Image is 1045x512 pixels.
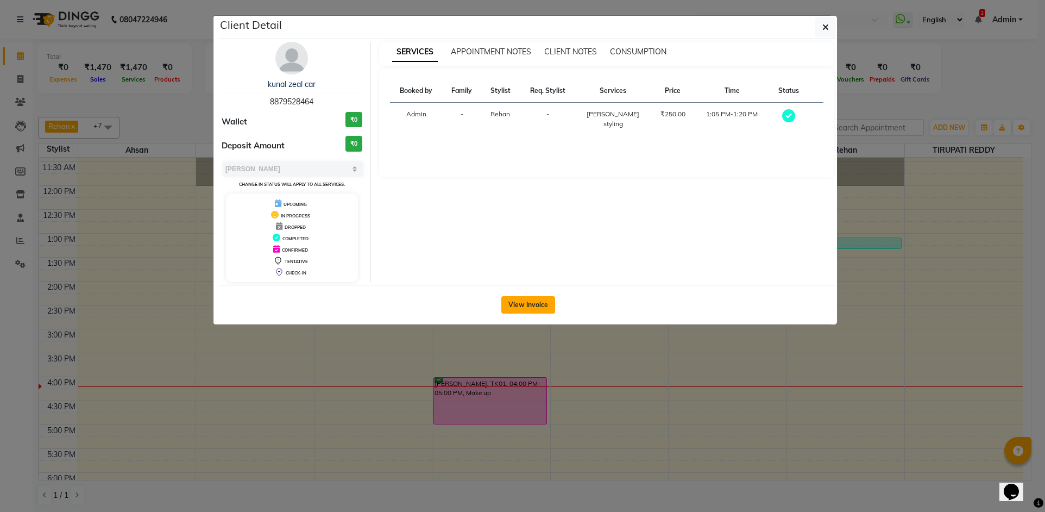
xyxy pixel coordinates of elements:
th: Price [651,79,695,103]
button: View Invoice [501,296,555,314]
th: Stylist [481,79,519,103]
th: Booked by [390,79,443,103]
td: - [443,103,482,136]
span: IN PROGRESS [281,213,310,218]
span: 8879528464 [270,97,313,107]
span: Rehan [490,110,510,118]
span: Deposit Amount [222,140,285,152]
span: TENTATIVE [285,259,308,264]
h3: ₹0 [345,112,362,128]
span: CLIENT NOTES [544,47,597,57]
span: SERVICES [392,42,438,62]
span: Wallet [222,116,247,128]
th: Status [770,79,809,103]
div: [PERSON_NAME] styling [582,109,645,129]
td: - [520,103,576,136]
h5: Client Detail [220,17,282,33]
img: avatar [275,42,308,74]
a: kunal zeal car [268,79,316,89]
span: CONSUMPTION [610,47,666,57]
span: COMPLETED [282,236,309,241]
span: DROPPED [285,224,306,230]
h3: ₹0 [345,136,362,152]
span: APPOINTMENT NOTES [451,47,531,57]
th: Family [443,79,482,103]
th: Time [695,79,770,103]
td: 1:05 PM-1:20 PM [695,103,770,136]
span: CHECK-IN [286,270,306,276]
th: Req. Stylist [520,79,576,103]
span: CONFIRMED [282,247,308,253]
span: UPCOMING [284,202,307,207]
th: Services [576,79,651,103]
div: ₹250.00 [657,109,688,119]
td: Admin [390,103,443,136]
small: Change in status will apply to all services. [239,182,345,187]
iframe: chat widget [999,469,1034,501]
